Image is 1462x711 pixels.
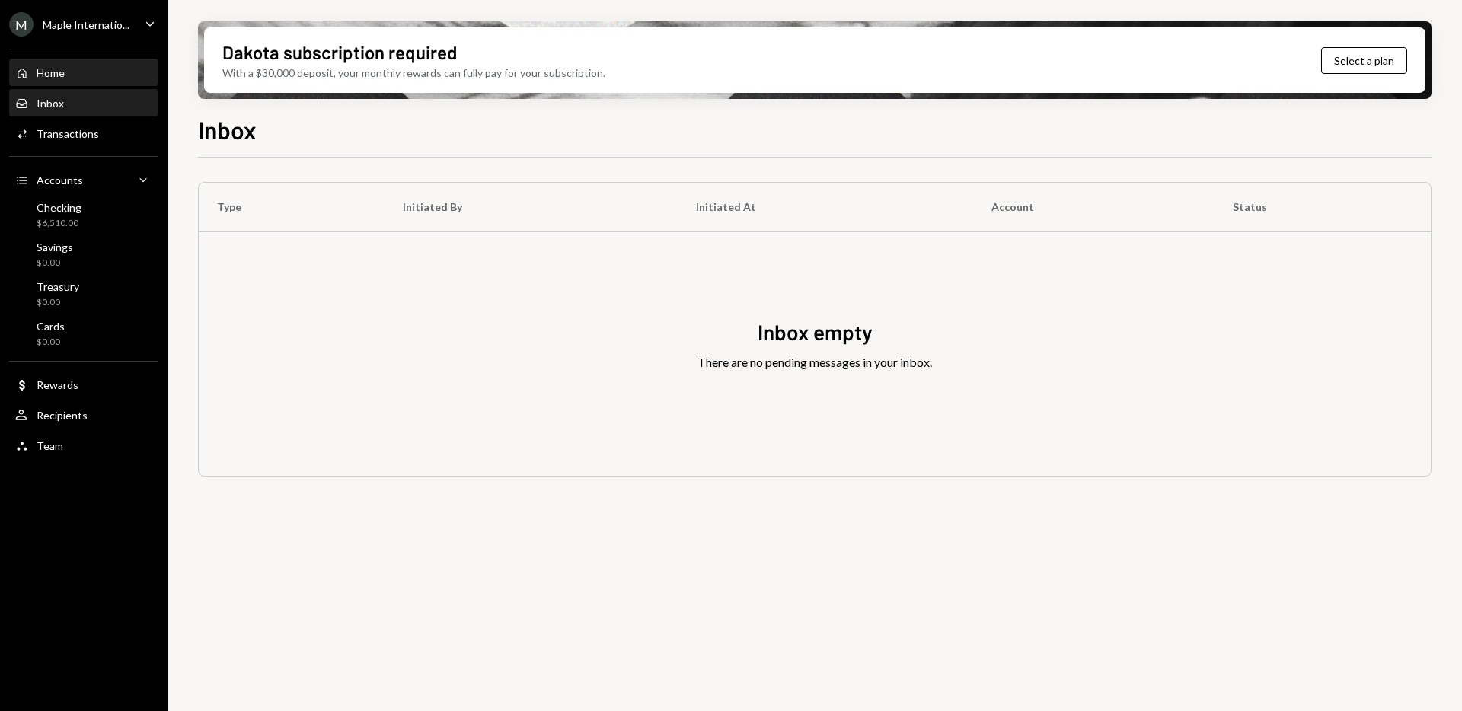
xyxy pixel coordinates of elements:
a: Transactions [9,120,158,147]
div: Home [37,66,65,79]
div: $0.00 [37,257,73,269]
div: Dakota subscription required [222,40,457,65]
a: Checking$6,510.00 [9,196,158,233]
th: Type [199,183,385,231]
a: Treasury$0.00 [9,276,158,312]
div: With a $30,000 deposit, your monthly rewards can fully pay for your subscription. [222,65,605,81]
a: Savings$0.00 [9,236,158,273]
th: Status [1215,183,1431,231]
div: $0.00 [37,296,79,309]
button: Select a plan [1321,47,1407,74]
th: Initiated By [385,183,678,231]
a: Cards$0.00 [9,315,158,352]
div: Maple Internatio... [43,18,129,31]
th: Account [973,183,1215,231]
div: Checking [37,201,81,214]
div: Cards [37,320,65,333]
a: Accounts [9,166,158,193]
th: Initiated At [678,183,973,231]
div: Team [37,439,63,452]
div: Inbox empty [758,317,873,347]
div: Rewards [37,378,78,391]
div: $0.00 [37,336,65,349]
div: $6,510.00 [37,217,81,230]
div: Treasury [37,280,79,293]
div: M [9,12,34,37]
a: Team [9,432,158,459]
a: Home [9,59,158,86]
div: There are no pending messages in your inbox. [697,353,932,371]
div: Transactions [37,127,99,140]
a: Rewards [9,371,158,398]
a: Recipients [9,401,158,429]
div: Accounts [37,174,83,187]
div: Savings [37,241,73,253]
h1: Inbox [198,114,257,145]
div: Recipients [37,409,88,422]
div: Inbox [37,97,64,110]
a: Inbox [9,89,158,116]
